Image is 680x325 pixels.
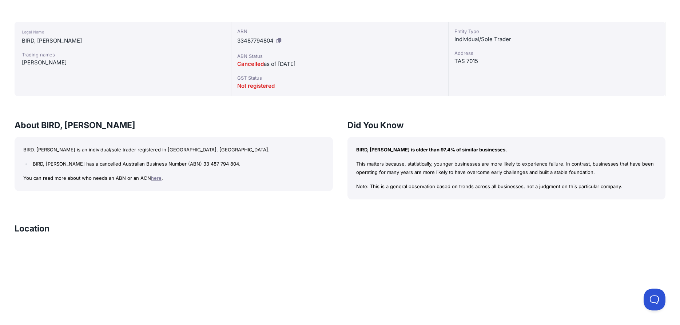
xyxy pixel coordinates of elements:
[237,28,442,35] div: ABN
[22,28,224,36] div: Legal Name
[454,49,659,57] div: Address
[237,82,275,89] span: Not registered
[454,35,659,44] div: Individual/Sole Trader
[347,119,666,131] h3: Did You Know
[356,160,657,177] p: This matters because, statistically, younger businesses are more likely to experience failure. In...
[237,74,442,82] div: GST Status
[356,182,657,191] p: Note: This is a general observation based on trends across all businesses, not a judgment on this...
[22,58,224,67] div: [PERSON_NAME]
[454,28,659,35] div: Entity Type
[454,57,659,66] div: TAS 7015
[15,119,333,131] h3: About BIRD, [PERSON_NAME]
[237,52,442,60] div: ABN Status
[237,60,442,68] div: as of [DATE]
[644,289,665,310] iframe: Toggle Customer Support
[31,160,324,168] li: BIRD, [PERSON_NAME] has a cancelled Australian Business Number (ABN) 33 487 794 804.
[22,36,224,45] div: BIRD, [PERSON_NAME]
[15,223,49,234] h3: Location
[356,146,657,154] p: BIRD, [PERSON_NAME] is older than 97.4% of similar businesses.
[23,174,324,182] p: You can read more about who needs an ABN or an ACN .
[151,175,162,181] a: here
[237,60,264,67] span: Cancelled
[23,146,324,154] p: BIRD, [PERSON_NAME] is an individual/sole trader registered in [GEOGRAPHIC_DATA], [GEOGRAPHIC_DATA].
[237,37,274,44] span: 33487794804
[22,51,224,58] div: Trading names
